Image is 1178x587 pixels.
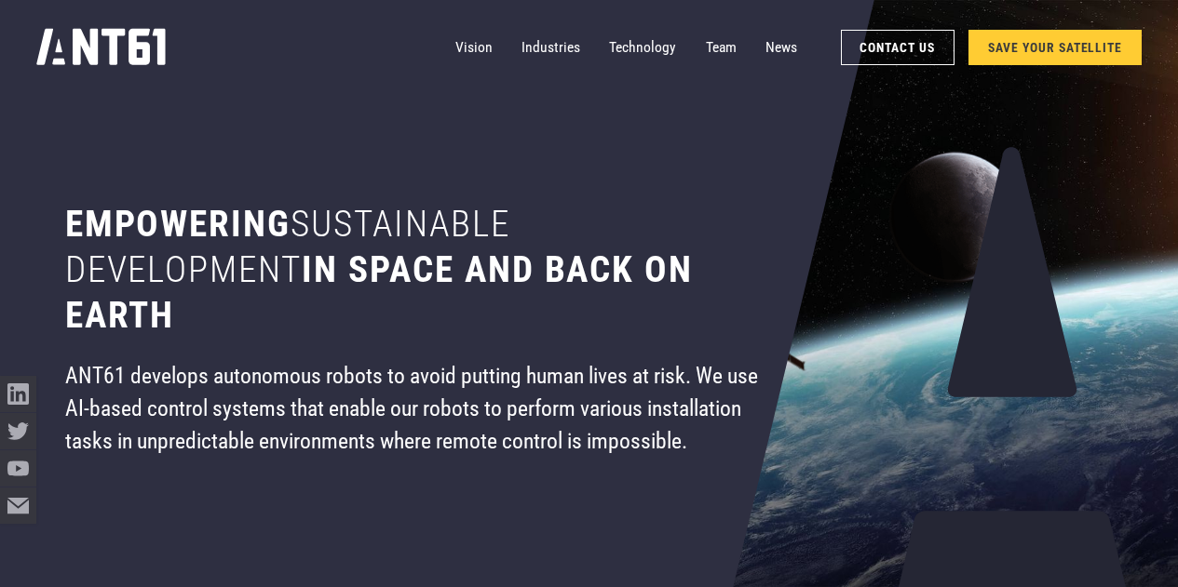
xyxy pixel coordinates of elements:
[65,203,510,291] span: sustainable development
[36,23,166,72] a: home
[841,30,955,65] a: Contact Us
[65,360,767,459] div: ANT61 develops autonomous robots to avoid putting human lives at risk. We use AI-based control sy...
[609,29,676,65] a: Technology
[521,29,580,65] a: Industries
[455,29,493,65] a: Vision
[968,30,1142,65] a: SAVE YOUR SATELLITE
[765,29,797,65] a: News
[706,29,737,65] a: Team
[65,202,767,339] h1: Empowering in space and back on earth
